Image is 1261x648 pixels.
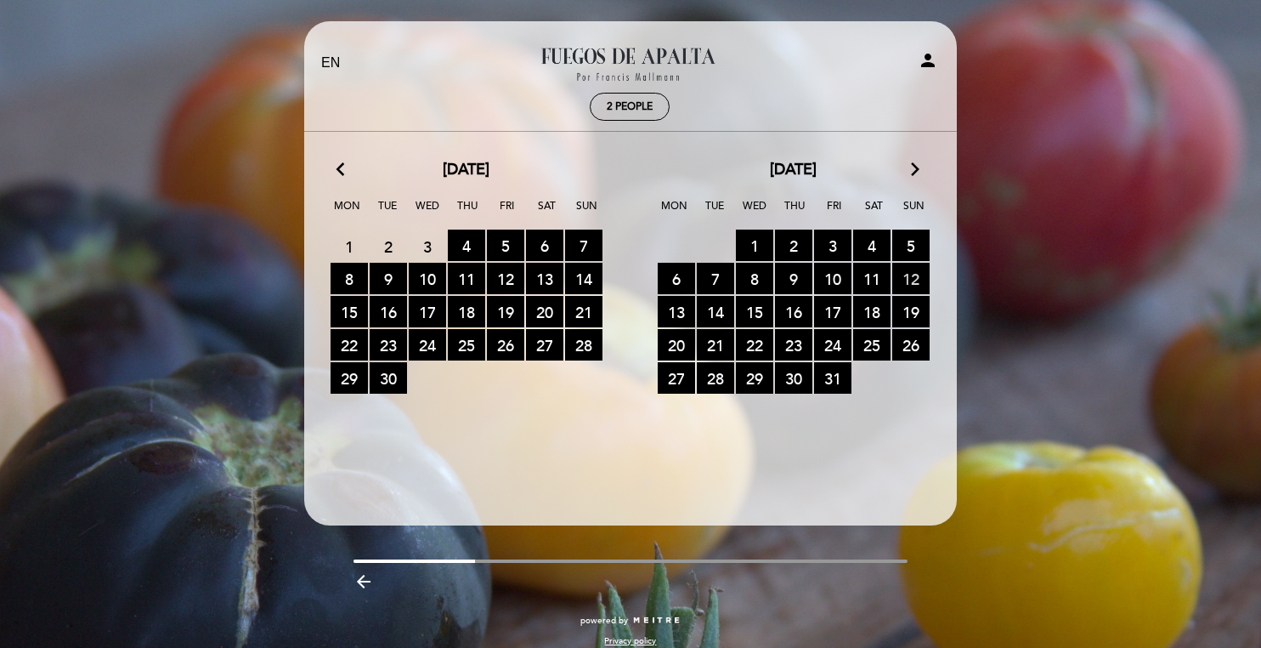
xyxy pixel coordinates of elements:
[331,197,365,229] span: Mon
[331,362,368,394] span: 29
[487,296,524,327] span: 19
[565,296,602,327] span: 21
[697,296,734,327] span: 14
[853,296,891,327] span: 18
[526,296,563,327] span: 20
[331,263,368,294] span: 8
[450,197,484,229] span: Thu
[853,329,891,361] span: 25
[892,296,930,327] span: 19
[370,296,407,327] span: 16
[448,263,485,294] span: 11
[331,329,368,361] span: 22
[410,197,444,229] span: Wed
[918,50,938,77] button: person
[770,159,817,181] span: [DATE]
[658,263,695,294] span: 6
[487,263,524,294] span: 12
[487,329,524,361] span: 26
[526,230,563,261] span: 6
[443,159,489,181] span: [DATE]
[530,197,564,229] span: Sat
[409,296,446,327] span: 17
[817,197,851,229] span: Fri
[738,197,772,229] span: Wed
[632,617,681,625] img: MEITRE
[370,329,407,361] span: 23
[736,230,773,261] span: 1
[814,263,851,294] span: 10
[526,263,563,294] span: 13
[857,197,891,229] span: Sat
[336,159,352,181] i: arrow_back_ios
[814,362,851,394] span: 31
[892,329,930,361] span: 26
[604,635,656,647] a: Privacy policy
[607,100,653,113] span: 2 people
[580,615,681,627] a: powered by
[775,329,812,361] span: 23
[565,329,602,361] span: 28
[580,615,628,627] span: powered by
[658,197,692,229] span: Mon
[814,329,851,361] span: 24
[565,230,602,261] span: 7
[370,197,404,229] span: Tue
[570,197,604,229] span: Sun
[448,329,485,361] span: 25
[409,263,446,294] span: 10
[370,230,407,262] span: 2
[736,296,773,327] span: 15
[409,230,446,262] span: 3
[892,263,930,294] span: 12
[814,296,851,327] span: 17
[448,230,485,261] span: 4
[353,571,374,592] i: arrow_backward
[908,159,923,181] i: arrow_forward_ios
[409,329,446,361] span: 24
[448,296,485,327] span: 18
[736,329,773,361] span: 22
[526,329,563,361] span: 27
[736,263,773,294] span: 8
[698,197,732,229] span: Tue
[918,50,938,71] i: person
[853,230,891,261] span: 4
[775,263,812,294] span: 9
[523,40,736,87] a: Fuegos de Apalta
[658,362,695,394] span: 27
[331,296,368,327] span: 15
[853,263,891,294] span: 11
[697,263,734,294] span: 7
[892,230,930,261] span: 5
[697,329,734,361] span: 21
[778,197,811,229] span: Thu
[658,296,695,327] span: 13
[814,230,851,261] span: 3
[490,197,524,229] span: Fri
[775,296,812,327] span: 16
[775,362,812,394] span: 30
[487,230,524,261] span: 5
[775,230,812,261] span: 2
[331,230,368,262] span: 1
[736,362,773,394] span: 29
[897,197,931,229] span: Sun
[370,263,407,294] span: 9
[565,263,602,294] span: 14
[658,329,695,361] span: 20
[370,362,407,394] span: 30
[697,362,734,394] span: 28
